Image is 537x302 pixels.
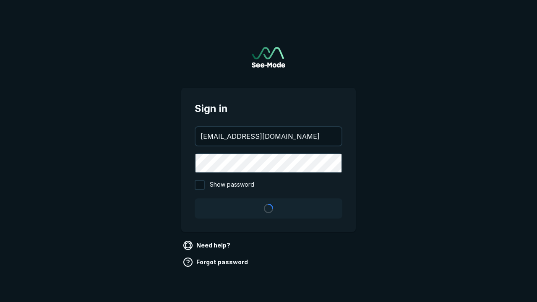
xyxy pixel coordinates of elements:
a: Forgot password [181,255,251,269]
a: Go to sign in [252,47,285,68]
img: See-Mode Logo [252,47,285,68]
span: Sign in [195,101,342,116]
input: your@email.com [196,127,341,146]
span: Show password [210,180,254,190]
a: Need help? [181,239,234,252]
